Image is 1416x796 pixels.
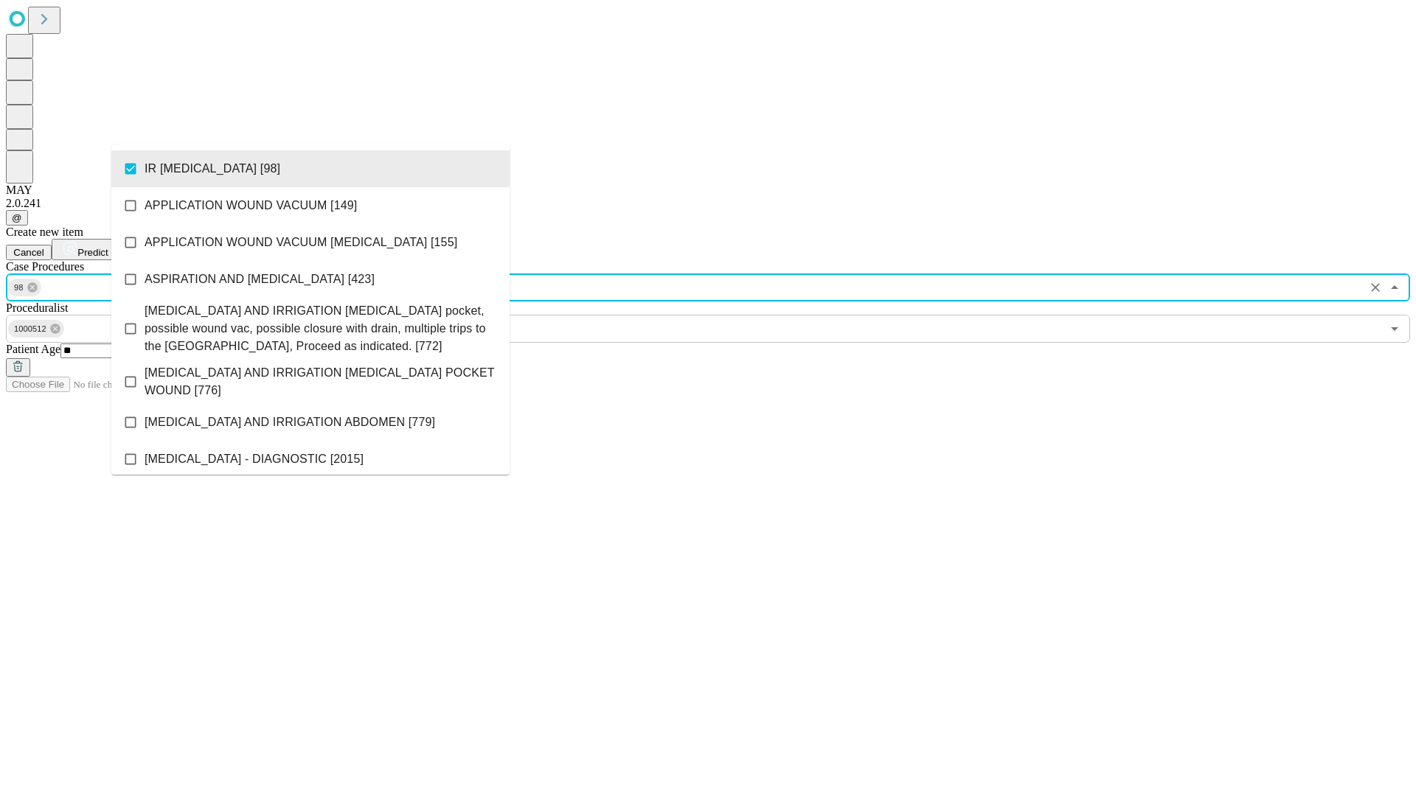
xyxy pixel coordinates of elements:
[6,301,68,314] span: Proceduralist
[52,239,119,260] button: Predict
[8,321,52,338] span: 1000512
[145,413,435,431] span: [MEDICAL_DATA] AND IRRIGATION ABDOMEN [779]
[145,197,357,214] span: APPLICATION WOUND VACUUM [149]
[145,160,280,178] span: IR [MEDICAL_DATA] [98]
[1384,277,1405,298] button: Close
[13,247,44,258] span: Cancel
[6,184,1410,197] div: MAY
[8,279,41,296] div: 98
[145,270,375,288] span: ASPIRATION AND [MEDICAL_DATA] [423]
[12,212,22,223] span: @
[6,210,28,226] button: @
[145,364,498,399] span: [MEDICAL_DATA] AND IRRIGATION [MEDICAL_DATA] POCKET WOUND [776]
[145,234,457,251] span: APPLICATION WOUND VACUUM [MEDICAL_DATA] [155]
[1384,318,1405,339] button: Open
[1365,277,1386,298] button: Clear
[8,279,29,296] span: 98
[145,302,498,355] span: [MEDICAL_DATA] AND IRRIGATION [MEDICAL_DATA] pocket, possible wound vac, possible closure with dr...
[8,320,64,338] div: 1000512
[145,450,364,468] span: [MEDICAL_DATA] - DIAGNOSTIC [2015]
[6,245,52,260] button: Cancel
[77,247,108,258] span: Predict
[6,197,1410,210] div: 2.0.241
[6,260,84,273] span: Scheduled Procedure
[6,343,60,355] span: Patient Age
[6,226,83,238] span: Create new item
